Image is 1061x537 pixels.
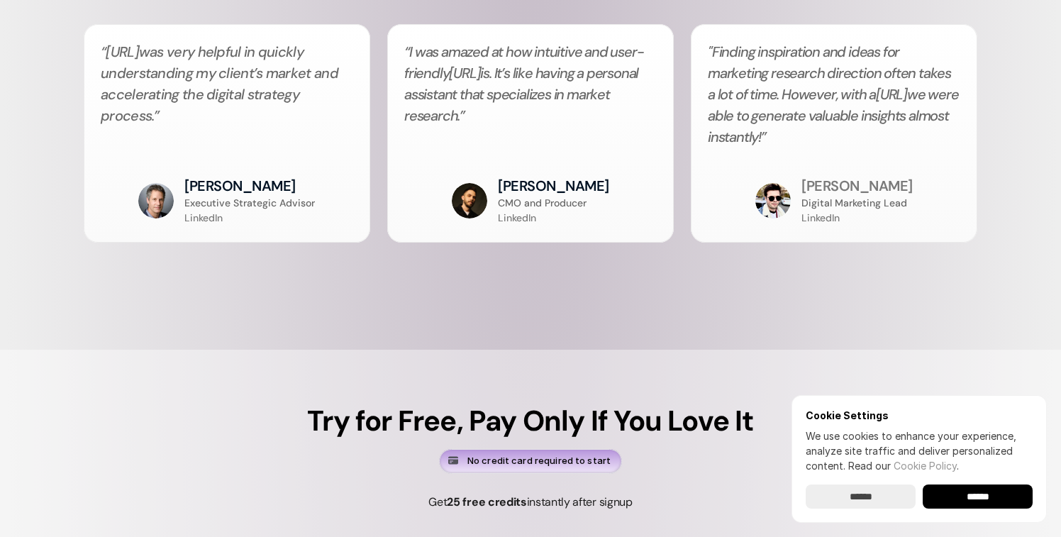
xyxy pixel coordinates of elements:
h6: Cookie Settings [806,409,1033,421]
h3: [PERSON_NAME] [184,176,296,196]
p: No credit card required to start [467,453,611,468]
a: [URL] [106,43,139,61]
p: Digital Marketing Lead [801,196,907,211]
h2: “ was very helpful in quickly understanding my client’s market and accelerating the digital strat... [101,41,353,148]
a: LinkedIn [184,211,223,224]
a: Cookie Policy [894,460,957,472]
span: 25 free credits [447,494,526,509]
a: [URL] [449,64,480,82]
h2: I was amazed at how intuitive and user-friendly is. It’s like having a personal assistant that sp... [404,41,657,148]
li: 2 of 3 [387,24,674,243]
h3: [PERSON_NAME] [498,176,609,196]
a: [URL] [876,85,907,104]
p: We use cookies to enhance your experience, analyze site traffic and deliver personalized content. [806,428,1033,473]
a: LinkedIn [801,211,840,224]
p: CMO and Producer [498,196,587,211]
h2: "Finding inspiration and ideas for marketing research direction often takes a lot of time. Howeve... [708,41,960,148]
span: “ [404,43,409,61]
li: 3 of 3 [691,24,977,243]
a: LinkedIn [498,211,536,224]
span: ” [460,106,465,125]
h5: Get instantly after signup [367,488,694,516]
a: [PERSON_NAME] [801,177,913,195]
span: . [152,106,154,125]
p: Executive Strategic Advisor [184,196,315,211]
li: 1 of 3 [84,24,370,243]
span: Read our . [848,460,959,472]
h5: Try for Free, Pay Only If You Love It [307,406,753,435]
